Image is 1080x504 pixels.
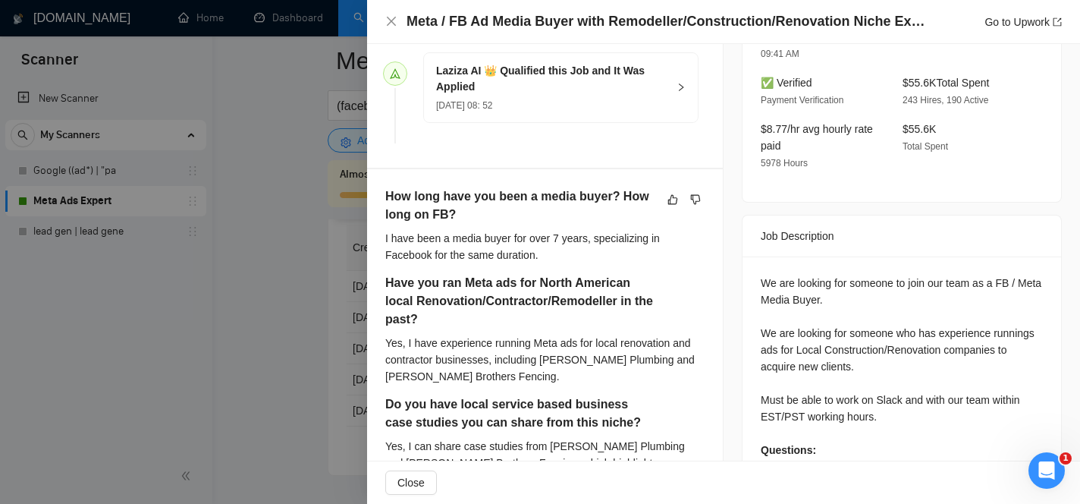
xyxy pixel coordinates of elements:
button: dislike [686,191,705,209]
span: right [677,83,686,92]
span: Payment Verification [761,95,843,106]
span: $55.6K [903,123,936,135]
div: Yes, I have experience running Meta ads for local renovation and contractor businesses, including... [385,335,705,385]
h5: How long have you been a media buyer? How long on FB? [385,187,657,224]
a: Go to Upworkexport [984,16,1062,28]
button: like [664,191,682,209]
span: close [385,15,397,27]
span: 1 [1060,452,1072,465]
h4: Meta / FB Ad Media Buyer with Remodeller/Construction/Renovation Niche Experience [407,12,930,31]
span: like [667,194,678,206]
span: export [1053,17,1062,27]
h5: Have you ran Meta ads for North American local Renovation/Contractor/Remodeller in the past? [385,274,657,329]
button: Close [385,15,397,28]
strong: Questions: [761,444,816,456]
iframe: Intercom live chat [1028,452,1065,489]
span: 243 Hires, 190 Active [903,95,988,106]
h5: Do you have local service based business case studies you can share from this niche? [385,395,657,432]
h5: Laziza AI 👑 Qualified this Job and It Was Applied [436,63,667,95]
span: [DATE] 08: 52 [436,100,492,111]
span: 5978 Hours [761,158,808,169]
span: Total Spent [903,141,948,152]
span: dislike [690,194,701,206]
span: send [390,68,400,79]
div: Job Description [761,216,1043,257]
div: I have been a media buyer for over 7 years, specializing in Facebook for the same duration. [385,230,705,263]
div: Yes, I can share case studies from [PERSON_NAME] Plumbing and [PERSON_NAME] Brothers Fencing, whi... [385,438,705,488]
span: Close [397,474,425,491]
span: ✅ Verified [761,77,812,89]
span: $55.6K Total Spent [903,77,989,89]
span: $8.77/hr avg hourly rate paid [761,123,873,152]
button: Close [385,471,437,495]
